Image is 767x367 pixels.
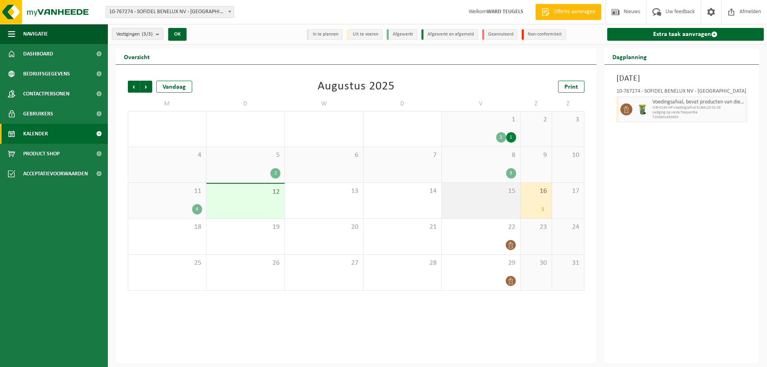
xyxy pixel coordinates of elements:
span: 23 [525,223,548,232]
li: Uit te voeren [347,29,383,40]
span: Bedrijfsgegevens [23,64,70,84]
span: T250001493850 [652,115,745,120]
div: 3 [506,168,516,179]
span: 20 [289,223,359,232]
td: V [442,97,521,111]
span: Volgende [140,81,152,93]
span: 22 [446,223,516,232]
span: 31 [556,259,580,268]
span: 17 [556,187,580,196]
span: 29 [446,259,516,268]
td: M [128,97,207,111]
span: Vorige [128,81,140,93]
span: 18 [132,223,202,232]
span: Voedingsafval, bevat producten van dierlijke oorsprong, onverpakt, categorie 3 [652,99,745,105]
button: OK [168,28,187,41]
li: In te plannen [307,29,343,40]
span: 19 [211,223,281,232]
span: 10 [556,151,580,160]
a: Print [558,81,584,93]
span: 25 [132,259,202,268]
div: 2 [270,168,280,179]
td: W [285,97,364,111]
div: 2 [496,132,506,143]
span: Gebruikers [23,104,53,124]
span: 14 [368,187,438,196]
div: 4 [192,204,202,214]
span: Contactpersonen [23,84,70,104]
span: 21 [368,223,438,232]
span: 30 [525,259,548,268]
span: WB-0140-HP voedingsafval EURAL20 01 08 [652,105,745,110]
li: Non-conformiteit [522,29,566,40]
td: D [207,97,285,111]
button: Vestigingen(3/3) [112,28,163,40]
span: 2 [525,115,548,124]
span: Product Shop [23,144,60,164]
span: Lediging op vaste frequentie [652,110,745,115]
span: 26 [211,259,281,268]
span: 7 [368,151,438,160]
span: Kalender [23,124,48,144]
span: 9 [525,151,548,160]
span: 11 [132,187,202,196]
span: 24 [556,223,580,232]
li: Afgewerkt en afgemeld [421,29,478,40]
h3: [DATE] [616,73,747,85]
span: Print [564,84,578,90]
count: (3/3) [142,32,153,37]
span: 10-767274 - SOFIDEL BENELUX NV - DUFFEL [105,6,234,18]
img: WB-0140-HPE-GN-50 [636,103,648,115]
span: 4 [132,151,202,160]
strong: WARD TEUGELS [487,9,523,15]
span: 15 [446,187,516,196]
span: 28 [368,259,438,268]
span: Vestigingen [116,28,153,40]
h2: Overzicht [116,49,158,64]
span: Acceptatievoorwaarden [23,164,88,184]
span: Dashboard [23,44,53,64]
div: Vandaag [156,81,192,93]
div: Augustus 2025 [318,81,395,93]
a: Offerte aanvragen [535,4,601,20]
span: 16 [525,187,548,196]
h2: Dagplanning [604,49,655,64]
a: Extra taak aanvragen [607,28,764,41]
td: D [364,97,442,111]
span: 6 [289,151,359,160]
span: 10-767274 - SOFIDEL BENELUX NV - DUFFEL [106,6,234,18]
span: 5 [211,151,281,160]
span: Navigatie [23,24,48,44]
li: Geannuleerd [482,29,518,40]
span: 13 [289,187,359,196]
div: 1 [506,132,516,143]
span: 12 [211,188,281,196]
span: Offerte aanvragen [552,8,597,16]
div: 10-767274 - SOFIDEL BENELUX NV - [GEOGRAPHIC_DATA] [616,89,747,97]
span: 27 [289,259,359,268]
td: Z [552,97,584,111]
span: 1 [446,115,516,124]
span: 8 [446,151,516,160]
div: 1 [538,204,548,214]
span: 3 [556,115,580,124]
td: Z [521,97,552,111]
li: Afgewerkt [387,29,417,40]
